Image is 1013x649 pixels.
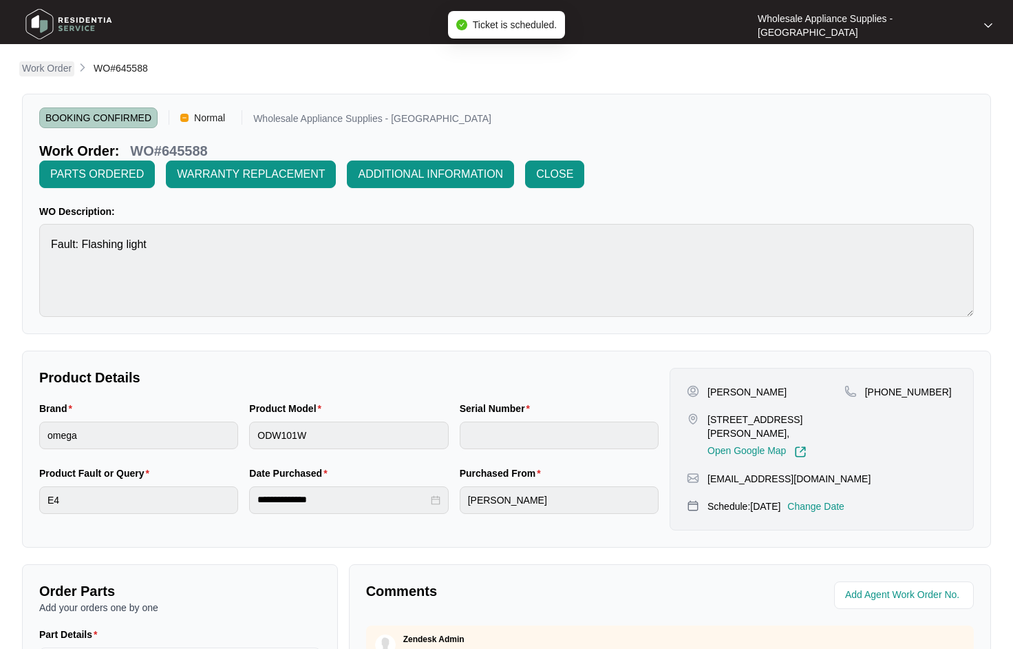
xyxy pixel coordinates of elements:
p: [PERSON_NAME] [707,385,787,399]
p: [EMAIL_ADDRESS][DOMAIN_NAME] [707,472,871,486]
p: WO#645588 [130,141,207,161]
button: PARTS ORDERED [39,161,155,188]
p: Wholesale Appliance Supplies - [GEOGRAPHIC_DATA] [253,114,491,128]
span: check-circle [456,19,467,30]
input: Product Model [249,422,448,449]
input: Date Purchased [257,493,427,507]
p: Comments [366,581,661,601]
button: ADDITIONAL INFORMATION [347,161,514,188]
p: WO Description: [39,205,974,218]
p: [STREET_ADDRESS][PERSON_NAME], [707,413,844,440]
p: Schedule: [DATE] [707,499,780,513]
p: Product Details [39,368,659,387]
input: Add Agent Work Order No. [845,587,966,604]
img: Link-External [794,446,807,458]
img: map-pin [687,499,699,512]
a: Work Order [19,61,74,76]
label: Product Model [249,402,327,415]
input: Purchased From [460,486,659,514]
button: CLOSE [525,161,584,188]
img: map-pin [687,413,699,425]
input: Brand [39,422,238,449]
img: user-pin [687,385,699,398]
span: WARRANTY REPLACEMENT [177,166,325,183]
label: Product Fault or Query [39,466,155,480]
input: Serial Number [460,422,659,449]
img: dropdown arrow [984,22,992,29]
span: WO#645588 [94,63,148,74]
textarea: Fault: Flashing light [39,224,974,317]
p: Change Date [787,499,844,513]
img: chevron-right [77,62,88,73]
span: CLOSE [536,166,573,183]
img: Vercel Logo [180,114,189,122]
p: Add your orders one by one [39,601,321,615]
span: ADDITIONAL INFORMATION [358,166,503,183]
label: Part Details [39,628,103,641]
img: map-pin [687,472,699,484]
p: [PHONE_NUMBER] [865,385,952,399]
p: Zendesk Admin [403,634,465,645]
label: Serial Number [460,402,535,415]
label: Brand [39,402,78,415]
span: PARTS ORDERED [50,166,144,183]
button: WARRANTY REPLACEMENT [166,161,336,188]
p: Wholesale Appliance Supplies - [GEOGRAPHIC_DATA] [758,12,972,39]
label: Purchased From [460,466,546,480]
img: residentia service logo [21,3,117,45]
p: Work Order: [39,141,119,161]
label: Date Purchased [249,466,332,480]
span: Normal [189,107,231,128]
p: Order Parts [39,581,321,601]
span: BOOKING CONFIRMED [39,107,158,128]
p: Work Order [22,61,72,75]
a: Open Google Map [707,446,807,458]
span: Ticket is scheduled. [473,19,557,30]
input: Product Fault or Query [39,486,238,514]
img: map-pin [844,385,857,398]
